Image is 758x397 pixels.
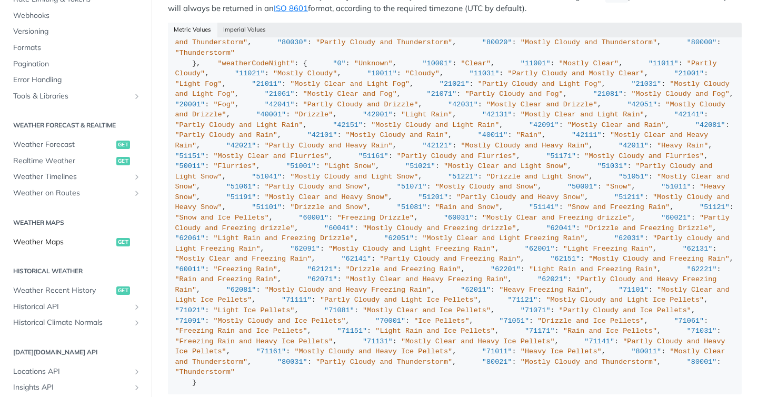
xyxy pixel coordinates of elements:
span: "51041" [252,173,282,181]
span: "42051" [627,101,657,108]
span: "Heavy Freezing Rain" [499,286,589,294]
span: "71121" [507,296,537,304]
span: "60021" [661,214,691,222]
span: "Mostly Clear and Heavy Ice Pellets" [401,338,555,345]
span: "0" [333,59,345,67]
h2: [DATE][DOMAIN_NAME] API [8,348,144,357]
span: "42081" [695,121,725,129]
span: "Mostly Clear" [559,59,619,67]
span: "51161" [358,152,388,160]
span: Locations API [13,366,130,377]
a: Versioning [8,24,144,39]
span: Pagination [13,59,141,70]
span: "Cloudy" [405,70,440,77]
span: "Mostly Clear and Thunderstorm" [175,348,730,366]
span: "40011" [478,131,508,139]
span: "Fog" [213,101,235,108]
span: "Partly Cloudy and Thunderstorm" [316,358,452,366]
a: Historical Climate NormalsShow subpages for Historical Climate Normals [8,315,144,331]
span: "Partly Cloudy and Fog" [465,90,563,98]
span: "Mostly Cloudy and Light Freezing Rain" [328,245,495,253]
span: "Drizzle and Light Snow" [486,173,589,181]
span: "Mostly Cloudy and Heavy Freezing Rain" [265,286,431,294]
a: Weather Forecastget [8,137,144,153]
span: Realtime Weather [13,156,114,166]
span: "80000" [687,38,717,46]
span: "Rain and Ice Pellets" [563,327,657,335]
span: "Mostly Cloudy and Light Rain" [371,121,499,129]
a: Pagination [8,56,144,72]
span: "Mostly Cloudy and Thunderstorm" [521,38,657,46]
span: "Mostly Clear and Ice Pellets" [363,306,491,314]
span: "11021" [235,70,265,77]
span: "80001" [687,358,717,366]
span: "Heavy Rain" [657,142,708,150]
span: "Freezing Rain" [213,265,277,273]
span: "Mostly Cloudy and Light Ice Pellets" [546,296,704,304]
span: "11001" [521,59,551,67]
span: "Snow" [606,183,632,191]
span: "80020" [482,38,512,46]
span: Formats [13,43,141,53]
span: "Mostly Cloudy and Snow" [435,183,537,191]
span: "Mostly Clear and Flurries" [213,152,328,160]
span: "Partly Cloudy and Heavy Snow" [456,193,584,201]
span: "Partly Cloudy and Light Ice Pellets" [320,296,478,304]
span: "51171" [546,152,576,160]
span: "Mostly Cloudy and Freezing Rain" [589,255,729,263]
span: Weather Forecast [13,140,114,150]
span: "21071" [427,90,457,98]
span: "Mostly Cloudy and Heavy Rain" [461,142,589,150]
span: "Mostly Clear and Light Rain" [521,111,644,118]
span: "51121" [700,203,730,211]
span: "51141" [529,203,559,211]
span: "Partly cloudy and Light Freezing Rain" [175,234,734,253]
span: "42041" [265,101,295,108]
span: "Light Rain" [401,111,452,118]
span: "71021" [175,306,205,314]
span: "62041" [546,224,576,232]
span: "71161" [256,348,286,355]
span: "Mostly Clear and Heavy Snow" [265,193,388,201]
span: "11031" [470,70,500,77]
span: "Flurries" [213,162,256,170]
span: "Mostly Clear and Fog" [303,90,397,98]
span: "60001" [298,214,328,222]
span: "42131" [482,111,512,118]
span: "Partly Cloudy and Ice Pellets" [559,306,691,314]
span: "Light Snow" [324,162,375,170]
span: "Light Rain and Freezing Rain" [529,265,657,273]
span: "Mostly Cloudy and Ice Pellets" [213,317,345,325]
span: "80021" [482,358,512,366]
span: "42021" [226,142,256,150]
span: "71091" [175,317,205,325]
span: "Snow and Ice Pellets" [175,214,269,222]
span: "21011" [252,80,282,88]
span: "Partly Cloudy and Freezing Rain" [380,255,520,263]
button: Show subpages for Historical Climate Normals [133,319,141,327]
span: "Heavy Snow" [175,183,730,201]
span: "62001" [525,245,555,253]
span: Tools & Libraries [13,91,130,102]
span: "70001" [375,317,405,325]
a: Tools & LibrariesShow subpages for Tools & Libraries [8,88,144,104]
span: "51051" [619,173,649,181]
span: "21061" [265,90,295,98]
span: "71171" [525,327,555,335]
span: "Heavy Ice Pellets" [521,348,602,355]
span: "Ice Pellets" [414,317,469,325]
span: "Snow and Freezing Rain" [567,203,670,211]
span: "Mostly Cloudy and Fog" [631,90,729,98]
span: "weatherCodeNight" [218,59,295,67]
span: "21081" [593,90,623,98]
span: "60011" [175,265,205,273]
span: "51151" [175,152,205,160]
span: "Thunderstorm" [175,49,235,57]
span: "62061" [175,234,205,242]
span: "Mostly Cloudy" [273,70,337,77]
span: "20001" [175,101,205,108]
button: Show subpages for Insights API [133,383,141,392]
span: get [116,157,130,165]
span: "Mostly Clear and Freezing Rain" [175,255,312,263]
span: "Drizzle" [294,111,333,118]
